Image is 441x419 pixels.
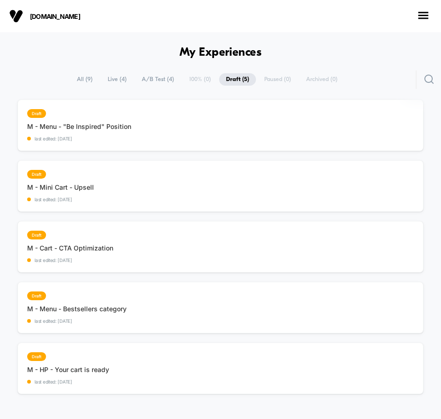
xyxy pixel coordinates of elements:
[27,291,46,300] span: draft
[27,109,46,118] span: draft
[27,305,127,313] span: M - Menu - Bestsellers category
[27,352,46,361] span: draft
[9,9,23,23] img: Visually logo
[180,46,262,59] h1: My Experiences
[27,366,109,373] span: M - HP - Your cart is ready
[27,244,113,252] span: M - Cart - CTA Optimization
[101,73,133,86] span: Live ( 4 )
[27,136,131,141] span: last edited: [DATE]
[27,122,131,130] span: M - Menu - "Be Inspired" Position
[27,183,94,191] span: M - Mini Cart - Upsell
[27,318,127,324] span: last edited: [DATE]
[27,231,46,239] span: draft
[27,379,109,384] span: last edited: [DATE]
[27,170,46,179] span: draft
[219,73,256,86] span: Draft ( 5 )
[30,12,122,20] span: [DOMAIN_NAME]
[135,73,181,86] span: A/B Test ( 4 )
[27,257,113,263] span: last edited: [DATE]
[27,197,94,202] span: last edited: [DATE]
[70,73,99,86] span: All ( 9 )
